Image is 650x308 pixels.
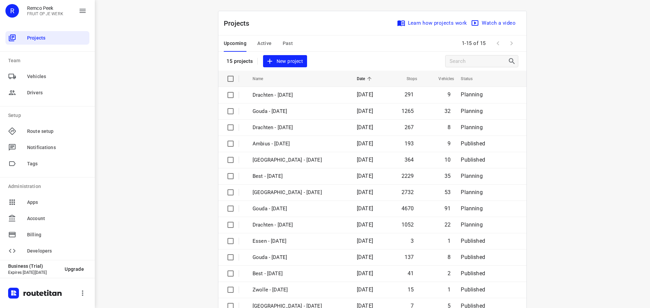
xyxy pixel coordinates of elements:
span: [DATE] [357,140,373,147]
span: 2229 [402,173,414,179]
p: Business (Trial) [8,263,59,269]
span: Published [461,270,485,277]
span: Past [283,39,293,48]
span: 22 [445,221,451,228]
span: [DATE] [357,221,373,228]
div: Vehicles [5,70,89,83]
p: Essen - Friday [253,237,347,245]
button: New project [263,55,307,68]
span: [DATE] [357,238,373,244]
span: Account [27,215,87,222]
span: Apps [27,199,87,206]
span: 1 [448,286,451,293]
span: Previous Page [491,37,505,50]
span: [DATE] [357,124,373,131]
span: Name [253,75,272,83]
span: 4670 [402,205,414,212]
span: [DATE] [357,108,373,114]
p: Team [8,57,89,64]
span: 2 [448,270,451,277]
span: Vehicles [27,73,87,80]
span: New project [267,57,303,66]
div: Developers [5,244,89,258]
span: 1265 [402,108,414,114]
p: Best - Monday [253,172,347,180]
span: Planning [461,189,482,195]
span: 9 [448,140,451,147]
p: FRUIT OP JE WERK [27,11,63,16]
p: Drachten - Monday [253,221,347,229]
span: Developers [27,247,87,255]
p: Gouda - Monday [253,205,347,213]
p: Projects [224,18,255,28]
span: Notifications [27,144,87,151]
input: Search projects [450,56,508,67]
p: Best - Friday [253,270,347,278]
div: Projects [5,31,89,45]
span: [DATE] [357,254,373,260]
span: 91 [445,205,451,212]
p: Ambius - Monday [253,140,347,148]
div: Notifications [5,141,89,154]
span: 3 [411,238,414,244]
span: 53 [445,189,451,195]
div: Tags [5,157,89,170]
span: 2732 [402,189,414,195]
span: Billing [27,231,87,238]
span: 364 [405,157,414,163]
span: 35 [445,173,451,179]
span: Planning [461,205,482,212]
span: 8 [448,124,451,131]
span: [DATE] [357,270,373,277]
span: Published [461,157,485,163]
span: [DATE] [357,205,373,212]
span: 193 [405,140,414,147]
span: Planning [461,91,482,98]
p: Remco Peek [27,5,63,11]
span: Published [461,254,485,260]
span: [DATE] [357,91,373,98]
p: 15 projects [226,58,253,64]
div: Billing [5,228,89,241]
div: Account [5,212,89,225]
span: [DATE] [357,173,373,179]
span: Stops [398,75,417,83]
p: Zwolle - Friday [253,286,347,294]
p: Setup [8,112,89,119]
span: 9 [448,91,451,98]
span: Status [461,75,481,83]
button: Upgrade [59,263,89,275]
span: 15 [408,286,414,293]
span: 1 [448,238,451,244]
span: Planning [461,108,482,114]
div: Route setup [5,124,89,138]
span: Projects [27,34,87,42]
span: Next Page [505,37,518,50]
p: Administration [8,183,89,190]
span: Planning [461,124,482,131]
span: Planning [461,173,482,179]
span: [DATE] [357,189,373,195]
span: Planning [461,221,482,228]
span: Upgrade [65,266,84,272]
span: 1-15 of 15 [459,36,489,51]
span: 41 [408,270,414,277]
span: 291 [405,91,414,98]
div: R [5,4,19,18]
p: Gouda - Friday [253,254,347,261]
div: Drivers [5,86,89,99]
p: Zwolle - Monday [253,189,347,196]
span: Route setup [27,128,87,135]
span: Date [357,75,374,83]
span: Vehicles [430,75,454,83]
p: Drachten - Wednesday [253,91,347,99]
p: Antwerpen - Monday [253,156,347,164]
div: Search [508,57,518,65]
span: Drivers [27,89,87,96]
span: 10 [445,157,451,163]
p: Gouda - Tuesday [253,108,347,115]
span: Published [461,286,485,293]
span: Tags [27,160,87,167]
span: 32 [445,108,451,114]
span: Published [461,140,485,147]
